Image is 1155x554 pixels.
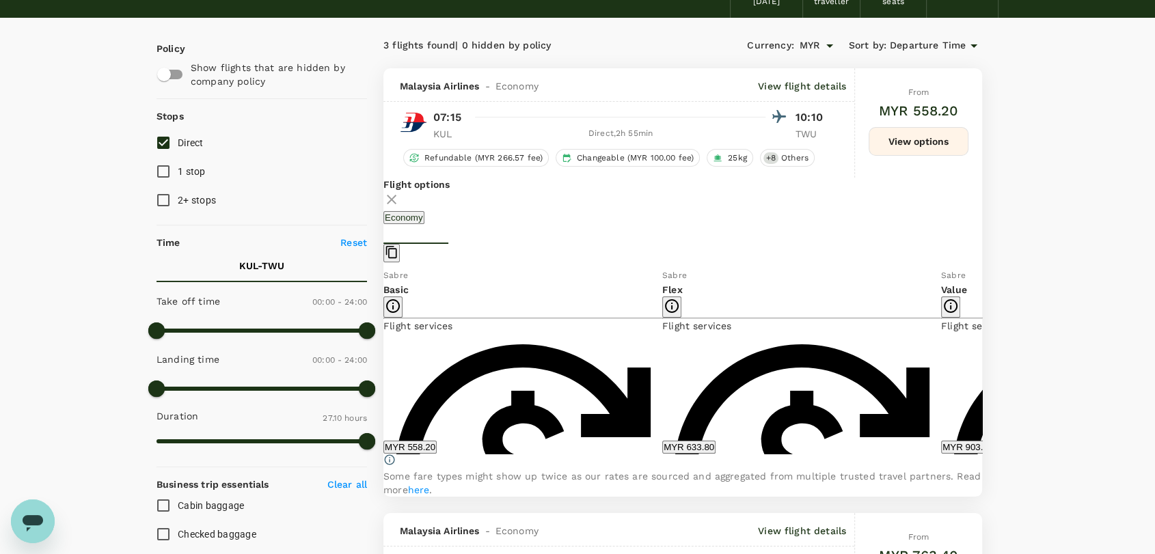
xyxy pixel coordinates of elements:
[556,149,700,167] div: Changeable (MYR 100.00 fee)
[908,87,929,97] span: From
[157,352,219,366] p: Landing time
[707,149,753,167] div: 25kg
[239,259,284,273] p: KUL - TWU
[178,500,244,511] span: Cabin baggage
[157,479,269,490] strong: Business trip essentials
[879,100,959,122] h6: MYR 558.20
[383,283,662,296] p: Basic
[941,320,1010,331] span: Flight services
[662,320,731,331] span: Flight services
[869,127,968,156] button: View options
[178,529,256,540] span: Checked baggage
[178,137,204,148] span: Direct
[758,524,846,538] p: View flight details
[763,152,778,164] span: + 8
[820,36,839,55] button: Open
[662,271,687,280] span: Sabre
[495,524,539,538] span: Economy
[340,236,367,249] p: Reset
[480,524,495,538] span: -
[178,195,216,206] span: 2+ stops
[722,152,752,164] span: 25kg
[758,79,846,93] p: View flight details
[433,127,467,141] p: KUL
[400,79,480,93] span: Malaysia Airlines
[662,441,716,454] button: MYR 633.80
[849,38,886,53] span: Sort by :
[327,477,367,491] p: Clear all
[157,111,184,122] strong: Stops
[419,152,548,164] span: Refundable (MYR 266.57 fee)
[191,61,357,88] p: Show flights that are hidden by company policy
[178,166,206,177] span: 1 stop
[383,441,437,454] button: MYR 558.20
[383,38,683,53] div: 3 flights found | 0 hidden by policy
[403,149,549,167] div: Refundable (MYR 266.57 fee)
[941,441,994,454] button: MYR 903.80
[157,236,180,249] p: Time
[312,355,367,365] span: 00:00 - 24:00
[776,152,814,164] span: Others
[480,79,495,93] span: -
[571,152,699,164] span: Changeable (MYR 100.00 fee)
[941,271,966,280] span: Sabre
[157,409,198,423] p: Duration
[760,149,815,167] div: +8Others
[11,499,55,543] iframe: Button to launch messaging window
[433,109,461,126] p: 07:15
[383,469,982,497] p: Some fare types might show up twice as our rates are sourced and aggregated from multiple trusted...
[662,283,941,296] p: Flex
[796,127,830,141] p: TWU
[383,320,452,331] span: Flight services
[383,211,424,224] button: Economy
[747,38,793,53] span: Currency :
[323,413,367,423] span: 27.10 hours
[157,42,169,55] p: Policy
[383,178,982,191] p: Flight options
[796,109,830,126] p: 10:10
[908,532,929,542] span: From
[383,271,408,280] span: Sabre
[312,297,367,307] span: 00:00 - 24:00
[400,524,480,538] span: Malaysia Airlines
[476,127,765,141] div: Direct , 2h 55min
[157,294,220,308] p: Take off time
[400,109,427,136] img: MH
[408,484,430,495] a: here
[495,79,539,93] span: Economy
[890,38,966,53] span: Departure Time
